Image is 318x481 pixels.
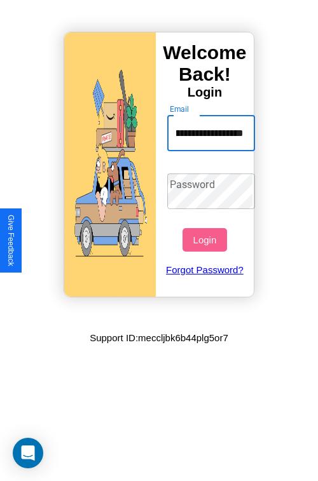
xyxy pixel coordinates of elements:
img: gif [64,32,156,297]
label: Email [170,104,190,114]
h3: Welcome Back! [156,42,254,85]
p: Support ID: meccljbk6b44plg5or7 [90,329,228,346]
div: Give Feedback [6,215,15,266]
button: Login [183,228,226,252]
h4: Login [156,85,254,100]
div: Open Intercom Messenger [13,438,43,468]
a: Forgot Password? [161,252,249,288]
